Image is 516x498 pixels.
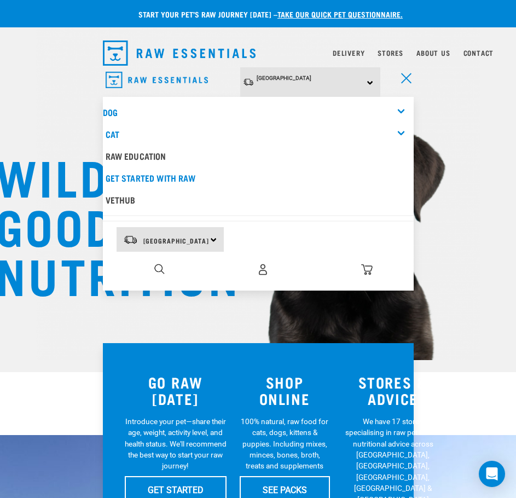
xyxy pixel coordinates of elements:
[243,78,254,86] img: van-moving.png
[394,67,414,86] a: menu
[343,374,443,407] h3: STORES & ADVICE
[103,40,256,66] img: Raw Essentials Logo
[240,416,330,472] p: 100% natural, raw food for cats, dogs, kittens & puppies. Including mixes, minces, bones, broth, ...
[103,109,118,114] a: Dog
[257,75,311,81] span: [GEOGRAPHIC_DATA]
[106,131,119,136] a: Cat
[106,72,208,89] img: Raw Essentials Logo
[125,416,227,472] p: Introduce your pet—share their age, weight, activity level, and health status. We'll recommend th...
[257,264,269,275] img: user.png
[378,51,403,55] a: Stores
[277,12,403,16] a: take our quick pet questionnaire.
[240,374,330,407] h3: SHOP ONLINE
[154,264,165,274] img: home-icon-1@2x.png
[333,51,364,55] a: Delivery
[103,189,414,211] a: Vethub
[103,145,414,167] a: Raw Education
[143,239,210,242] span: [GEOGRAPHIC_DATA]
[463,51,494,55] a: Contact
[416,51,450,55] a: About Us
[361,264,373,275] img: home-icon@2x.png
[94,36,422,70] nav: dropdown navigation
[479,461,505,487] div: Open Intercom Messenger
[103,167,414,189] a: Get started with Raw
[123,235,138,245] img: van-moving.png
[125,374,227,407] h3: GO RAW [DATE]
